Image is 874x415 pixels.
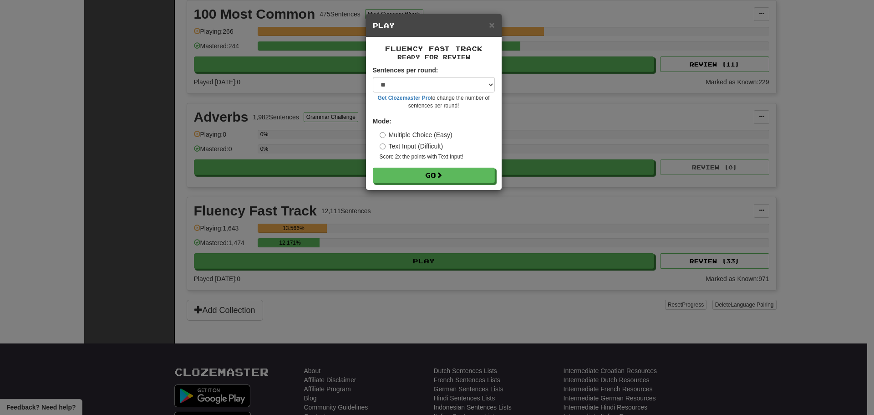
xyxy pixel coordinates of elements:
label: Multiple Choice (Easy) [380,130,452,139]
label: Text Input (Difficult) [380,142,443,151]
small: to change the number of sentences per round! [373,94,495,110]
input: Multiple Choice (Easy) [380,132,386,138]
small: Score 2x the points with Text Input ! [380,153,495,161]
button: Close [489,20,494,30]
button: Go [373,168,495,183]
a: Get Clozemaster Pro [378,95,431,101]
strong: Mode: [373,118,391,125]
small: Ready for Review [373,53,495,61]
span: × [489,20,494,30]
h5: Play [373,21,495,30]
span: Fluency Fast Track [385,45,483,52]
label: Sentences per round: [373,66,438,75]
input: Text Input (Difficult) [380,143,386,149]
